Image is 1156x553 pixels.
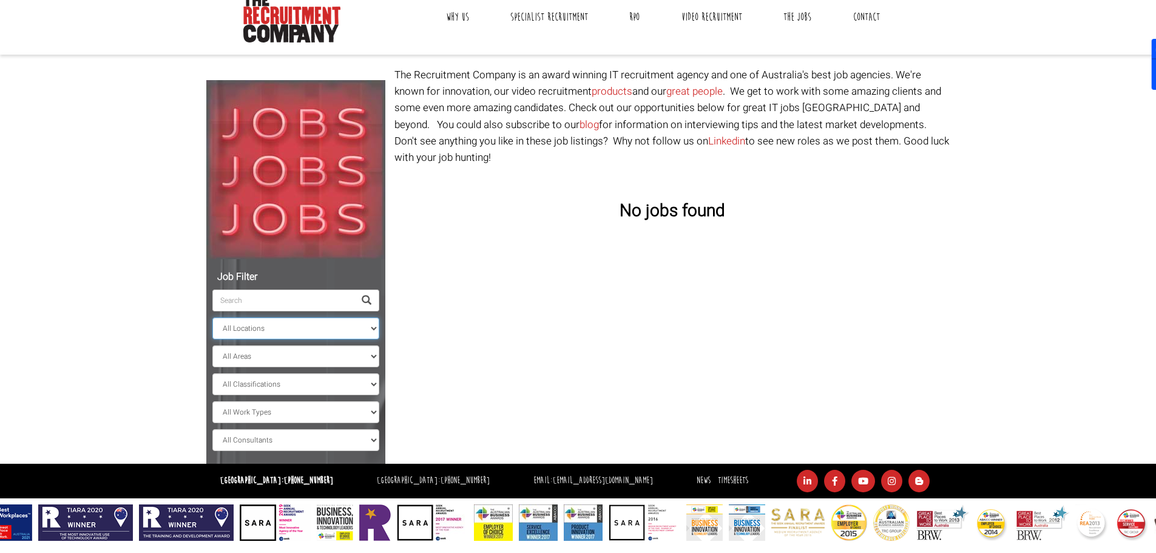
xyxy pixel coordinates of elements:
li: Email: [530,472,656,490]
a: Why Us [437,2,478,32]
a: Timesheets [718,475,748,486]
a: The Jobs [774,2,820,32]
a: [PHONE_NUMBER] [441,475,490,486]
a: RPO [620,2,649,32]
li: [GEOGRAPHIC_DATA]: [374,472,493,490]
h5: Job Filter [212,272,379,283]
p: The Recruitment Company is an award winning IT recruitment agency and one of Australia's best job... [394,67,950,166]
input: Search [212,290,354,311]
strong: [GEOGRAPHIC_DATA]: [220,475,333,486]
a: great people [666,84,723,99]
img: Jobs, Jobs, Jobs [206,80,385,259]
a: Contact [844,2,889,32]
a: blog [580,117,599,132]
a: Specialist Recruitment [501,2,597,32]
a: News [697,475,711,486]
a: [EMAIL_ADDRESS][DOMAIN_NAME] [553,475,653,486]
a: Video Recruitment [672,2,751,32]
a: Linkedin [708,134,745,149]
a: [PHONE_NUMBER] [284,475,333,486]
h3: No jobs found [394,202,950,221]
a: products [592,84,632,99]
